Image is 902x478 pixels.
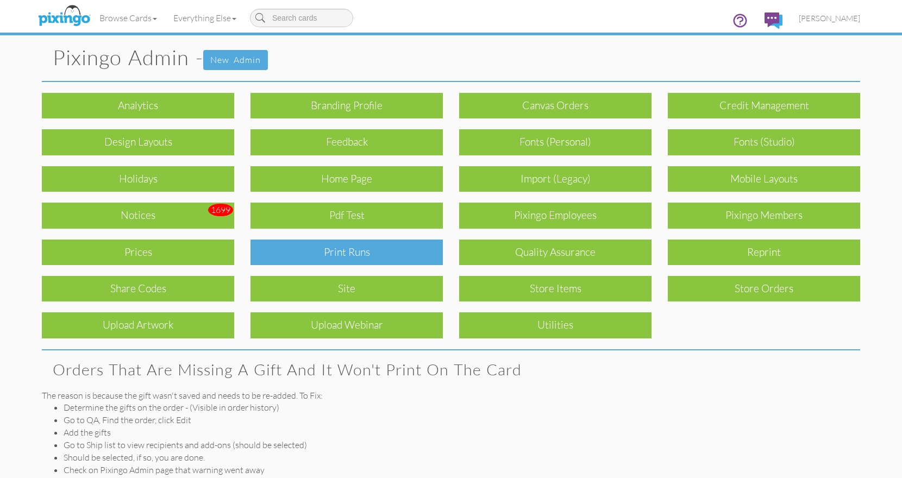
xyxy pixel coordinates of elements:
li: Go to Ship list to view recipients and add-ons (should be selected) [64,439,860,451]
h2: Orders that are missing a gift and it won't print on the card [53,361,849,379]
div: Quality Assurance [459,240,652,265]
div: Utilities [459,312,652,338]
div: Upload Artwork [42,312,234,338]
div: Design Layouts [42,129,234,155]
div: 1699 [208,204,233,216]
div: Credit Management [668,93,860,118]
a: [PERSON_NAME] [791,4,868,32]
img: pixingo logo [35,3,93,30]
li: Should be selected, if so, you are done. [64,451,860,464]
div: Share Codes [42,276,234,301]
div: Pdf test [250,203,443,228]
img: comments.svg [765,12,782,29]
a: New admin [203,50,268,70]
div: Holidays [42,166,234,192]
div: Feedback [250,129,443,155]
a: Everything Else [165,4,245,32]
li: Check on Pixingo Admin page that warning went away [64,464,860,476]
div: Print Runs [250,240,443,265]
div: Canvas Orders [459,93,652,118]
div: Store Items [459,276,652,301]
li: Go to QA, Find the order, click Edit [64,414,860,426]
div: Pixingo Members [668,203,860,228]
div: Store Orders [668,276,860,301]
span: [PERSON_NAME] [799,14,860,23]
div: Prices [42,240,234,265]
a: Browse Cards [91,4,165,32]
div: The reason is because the gift wasn't saved and needs to be re-added. To Fix: [42,389,860,402]
div: Fonts (Personal) [459,129,652,155]
div: Analytics [42,93,234,118]
div: Mobile layouts [668,166,860,192]
div: Home Page [250,166,443,192]
h1: Pixingo Admin - [53,46,860,70]
li: Add the gifts [64,426,860,439]
div: Fonts (Studio) [668,129,860,155]
div: Import (legacy) [459,166,652,192]
div: Upload Webinar [250,312,443,338]
div: Branding profile [250,93,443,118]
div: Site [250,276,443,301]
div: Pixingo Employees [459,203,652,228]
div: reprint [668,240,860,265]
li: Determine the gifts on the order - (Visible in order history) [64,401,860,414]
div: Notices [42,203,234,228]
input: Search cards [250,9,353,27]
